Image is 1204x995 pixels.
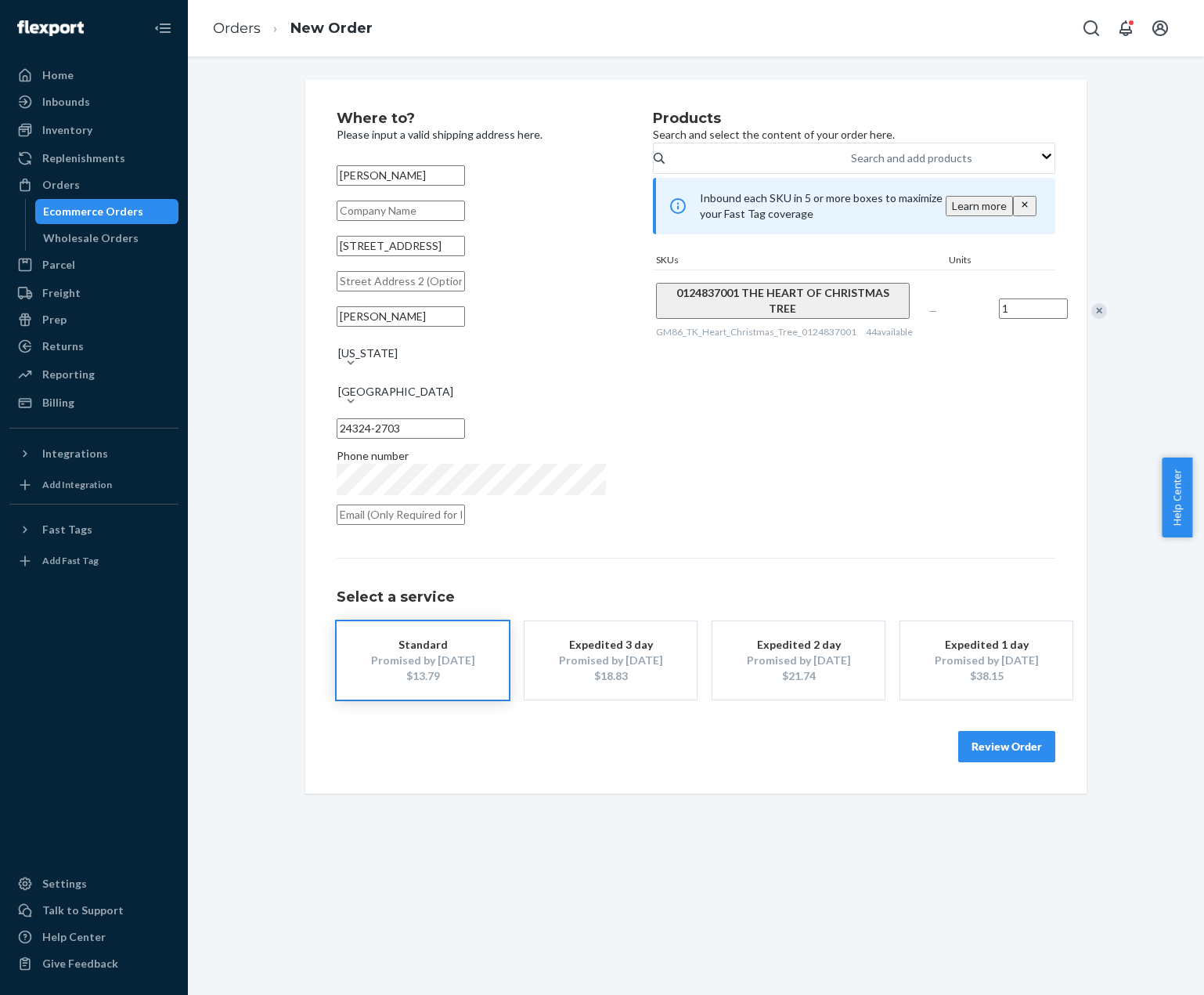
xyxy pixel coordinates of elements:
div: Add Integration [42,478,112,491]
a: Add Integration [9,472,178,498]
a: Orders [9,172,178,197]
input: ZIP Code [337,418,465,439]
div: Standard [360,637,485,653]
input: Street Address [337,236,465,256]
button: Close Navigation [147,13,178,44]
input: Company Name [337,201,465,221]
div: Help Center [42,929,106,945]
ol: breadcrumbs [200,5,385,52]
a: Parcel [9,252,178,277]
div: Reporting [42,367,95,382]
input: [US_STATE] [337,338,338,353]
div: [GEOGRAPHIC_DATA] [338,384,453,400]
img: Flexport logo [17,20,84,36]
div: Integrations [42,446,108,461]
span: Phone number [337,449,409,462]
a: Reporting [9,362,178,387]
a: Replenishments [9,146,178,171]
a: Settings [9,871,178,896]
a: Billing [9,390,178,415]
span: 0124837001 THE HEART OF CHRISTMAS TREE [676,286,889,315]
div: Home [42,67,74,83]
input: Email (Only Required for International) [337,505,465,525]
div: Returns [42,338,84,354]
div: Add Fast Tag [42,554,99,567]
a: Wholesale Orders [35,226,179,251]
p: Search and select the content of your order here. [653,127,1055,143]
button: Give Feedback [9,951,178,976]
div: Freight [42,285,81,301]
button: Open Search Box [1076,13,1107,44]
div: Talk to Support [42,903,124,918]
div: $21.74 [736,668,861,684]
button: Integrations [9,441,178,466]
div: $38.15 [924,668,1049,684]
button: Review Order [958,731,1055,762]
button: Expedited 3 dayPromised by [DATE]$18.83 [524,621,697,700]
span: GM86_TK_Heart_Christmas_Tree_0124837001 [656,326,856,338]
div: Promised by [DATE] [924,653,1049,668]
div: Inbounds [42,94,90,110]
div: [US_STATE] [338,346,398,361]
a: Home [9,63,178,88]
div: Promised by [DATE] [360,653,485,668]
div: Give Feedback [42,956,118,971]
a: Ecommerce Orders [35,199,179,224]
div: Remove Item [1091,303,1107,319]
input: [GEOGRAPHIC_DATA] [337,376,338,392]
a: Orders [213,20,261,37]
div: Wholesale Orders [43,230,139,246]
div: Settings [42,876,87,892]
h1: Select a service [337,590,1055,606]
button: 0124837001 THE HEART OF CHRISTMAS TREE [656,283,910,319]
button: StandardPromised by [DATE]$13.79 [337,621,509,700]
div: Ecommerce Orders [43,204,143,219]
div: Search and add products [851,150,972,166]
button: Help Center [1162,458,1192,537]
div: Billing [42,395,74,411]
div: Units [946,253,1016,270]
div: Orders [42,177,80,193]
div: $13.79 [360,668,485,684]
button: Learn more [946,196,1013,216]
a: Inbounds [9,89,178,114]
input: Quantity [999,298,1068,319]
div: Parcel [42,257,75,273]
div: $18.83 [548,668,673,684]
a: Freight [9,280,178,306]
input: First & Last Name [337,165,465,186]
input: City [337,306,465,327]
a: Help Center [9,924,178,950]
span: 44 available [866,326,913,338]
div: Inbound each SKU in 5 or more boxes to maximize your Fast Tag coverage [653,178,1055,234]
a: Inventory [9,118,178,143]
p: Please input a valid shipping address here. [337,127,606,143]
div: Promised by [DATE] [548,653,673,668]
button: Open notifications [1110,13,1141,44]
a: Prep [9,307,178,332]
a: Returns [9,334,178,359]
div: Fast Tags [42,522,92,537]
div: Expedited 2 day [736,637,861,653]
div: Promised by [DATE] [736,653,861,668]
button: close [1013,196,1036,216]
div: Inventory [42,122,92,138]
button: Expedited 2 dayPromised by [DATE]$21.74 [712,621,885,700]
button: Fast Tags [9,517,178,542]
a: Add Fast Tag [9,548,178,573]
div: Expedited 1 day [924,637,1049,653]
h2: Where to? [337,111,606,127]
input: Street Address 2 (Optional) [337,271,465,291]
button: Open account menu [1145,13,1176,44]
div: SKUs [653,253,946,270]
div: Replenishments [42,150,125,166]
a: Talk to Support [9,898,178,923]
a: New Order [290,20,373,37]
span: — [928,304,938,317]
button: Expedited 1 dayPromised by [DATE]$38.15 [900,621,1072,700]
div: Prep [42,312,67,327]
h2: Products [653,111,1055,127]
div: Expedited 3 day [548,637,673,653]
